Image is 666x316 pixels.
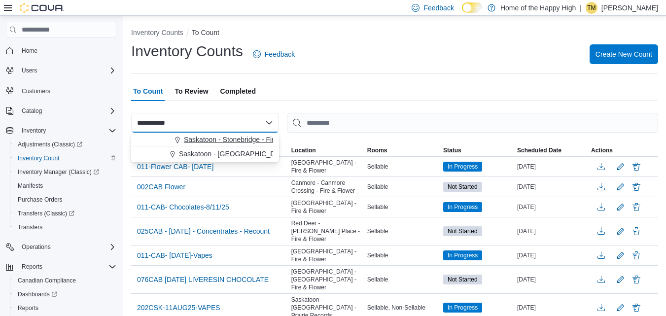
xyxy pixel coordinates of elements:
[14,194,116,206] span: Purchase Orders
[580,2,582,14] p: |
[18,85,54,97] a: Customers
[615,179,627,194] button: Edit count details
[18,223,42,231] span: Transfers
[137,162,213,172] span: 011-Flower CAB- [DATE]
[10,301,120,315] button: Reports
[443,162,482,172] span: In Progress
[515,144,589,156] button: Scheduled Date
[601,2,658,14] p: [PERSON_NAME]
[591,146,613,154] span: Actions
[131,133,279,161] div: Choose from the following options
[131,41,243,61] h1: Inventory Counts
[14,166,116,178] span: Inventory Manager (Classic)
[18,45,41,57] a: Home
[18,105,46,117] button: Catalog
[10,165,120,179] a: Inventory Manager (Classic)
[443,250,482,260] span: In Progress
[10,179,120,193] button: Manifests
[18,241,116,253] span: Operations
[515,201,589,213] div: [DATE]
[20,3,64,13] img: Cova
[365,181,441,193] div: Sellable
[443,202,482,212] span: In Progress
[2,260,120,274] button: Reports
[596,49,652,59] span: Create New Count
[365,249,441,261] div: Sellable
[14,180,47,192] a: Manifests
[443,275,482,284] span: Not Started
[515,225,589,237] div: [DATE]
[14,288,116,300] span: Dashboards
[365,302,441,314] div: Sellable, Non-Sellable
[184,135,307,144] span: Saskatoon - Stonebridge - Fire & Flower
[133,224,274,239] button: 025CAB - [DATE] - Concentrates - Recount
[18,65,41,76] button: Users
[179,149,343,159] span: Saskatoon - [GEOGRAPHIC_DATA] - Prairie Records
[22,243,51,251] span: Operations
[18,125,50,137] button: Inventory
[131,28,658,39] nav: An example of EuiBreadcrumbs
[291,247,363,263] span: [GEOGRAPHIC_DATA] - Fire & Flower
[615,300,627,315] button: Edit count details
[291,146,316,154] span: Location
[515,161,589,173] div: [DATE]
[631,201,642,213] button: Delete
[631,249,642,261] button: Delete
[631,225,642,237] button: Delete
[365,225,441,237] div: Sellable
[448,251,478,260] span: In Progress
[615,159,627,174] button: Edit count details
[18,304,38,312] span: Reports
[631,302,642,314] button: Delete
[587,2,596,14] span: TM
[18,125,116,137] span: Inventory
[2,83,120,98] button: Customers
[615,200,627,214] button: Edit count details
[14,275,80,286] a: Canadian Compliance
[133,159,217,174] button: 011-Flower CAB- [DATE]
[265,119,273,127] button: Close list of options
[423,3,454,13] span: Feedback
[137,303,220,313] span: 202CSK-11AUG25-VAPES
[2,124,120,138] button: Inventory
[131,147,279,161] button: Saskatoon - [GEOGRAPHIC_DATA] - Prairie Records
[192,29,219,36] button: To Count
[137,275,269,284] span: 076CAB [DATE] LIVERESIN CHOCOLATE
[500,2,576,14] p: Home of the Happy High
[22,67,37,74] span: Users
[631,161,642,173] button: Delete
[14,139,86,150] a: Adjustments (Classic)
[10,138,120,151] a: Adjustments (Classic)
[462,2,483,13] input: Dark Mode
[220,81,256,101] span: Completed
[515,181,589,193] div: [DATE]
[175,81,208,101] span: To Review
[10,207,120,220] a: Transfers (Classic)
[18,168,99,176] span: Inventory Manager (Classic)
[365,144,441,156] button: Rooms
[10,193,120,207] button: Purchase Orders
[615,248,627,263] button: Edit count details
[2,240,120,254] button: Operations
[14,302,116,314] span: Reports
[18,44,116,57] span: Home
[18,196,63,204] span: Purchase Orders
[448,227,478,236] span: Not Started
[2,64,120,77] button: Users
[365,274,441,285] div: Sellable
[18,65,116,76] span: Users
[448,203,478,211] span: In Progress
[443,182,482,192] span: Not Started
[133,81,163,101] span: To Count
[14,221,46,233] a: Transfers
[137,226,270,236] span: 025CAB - [DATE] - Concentrates - Recount
[14,288,61,300] a: Dashboards
[18,140,82,148] span: Adjustments (Classic)
[14,194,67,206] a: Purchase Orders
[615,272,627,287] button: Edit count details
[14,221,116,233] span: Transfers
[443,226,482,236] span: Not Started
[14,208,116,219] span: Transfers (Classic)
[18,261,46,273] button: Reports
